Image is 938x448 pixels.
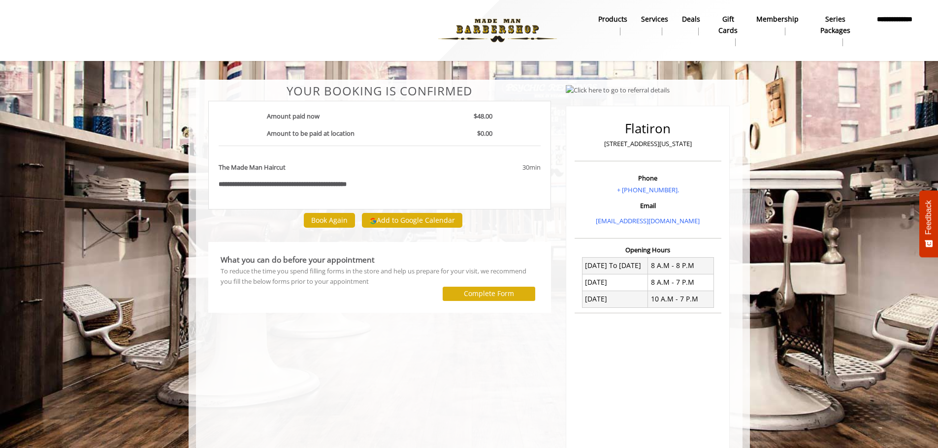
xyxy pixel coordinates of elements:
[221,266,539,287] div: To reduce the time you spend filling forms in the store and help us prepare for your visit, we re...
[582,291,648,307] td: [DATE]
[267,129,355,138] b: Amount to be paid at location
[582,257,648,274] td: [DATE] To [DATE]
[221,254,375,265] b: What you can do before your appointment
[267,112,320,120] b: Amount paid now
[304,213,355,227] button: Book Again
[219,162,286,173] b: The Made Man Haircut
[575,246,721,253] h3: Opening Hours
[634,12,675,38] a: ServicesServices
[806,12,866,49] a: Series packagesSeries packages
[443,162,541,173] div: 30min
[648,257,714,274] td: 8 A.M - 8 P.M
[707,12,750,49] a: Gift cardsgift cards
[464,290,514,298] label: Complete Form
[682,14,700,25] b: Deals
[596,216,700,225] a: [EMAIL_ADDRESS][DOMAIN_NAME]
[924,200,933,235] span: Feedback
[474,112,492,120] b: $48.00
[675,12,707,38] a: DealsDeals
[430,3,565,58] img: Made Man Barbershop logo
[591,12,634,38] a: Productsproducts
[577,202,719,209] h3: Email
[582,274,648,291] td: [DATE]
[919,190,938,257] button: Feedback - Show survey
[362,213,462,228] button: Add to Google Calendar
[577,175,719,181] h3: Phone
[648,291,714,307] td: 10 A.M - 7 P.M
[648,274,714,291] td: 8 A.M - 7 P.M
[812,14,859,36] b: Series packages
[714,14,743,36] b: gift cards
[566,85,670,95] img: Click here to go to referral details
[756,14,799,25] b: Membership
[208,85,551,97] center: Your Booking is confirmed
[577,121,719,136] h2: Flatiron
[749,12,806,38] a: MembershipMembership
[598,14,627,25] b: products
[577,139,719,149] p: [STREET_ADDRESS][US_STATE]
[443,287,535,301] button: Complete Form
[477,129,492,138] b: $0.00
[641,14,668,25] b: Services
[617,185,679,194] a: + [PHONE_NUMBER].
